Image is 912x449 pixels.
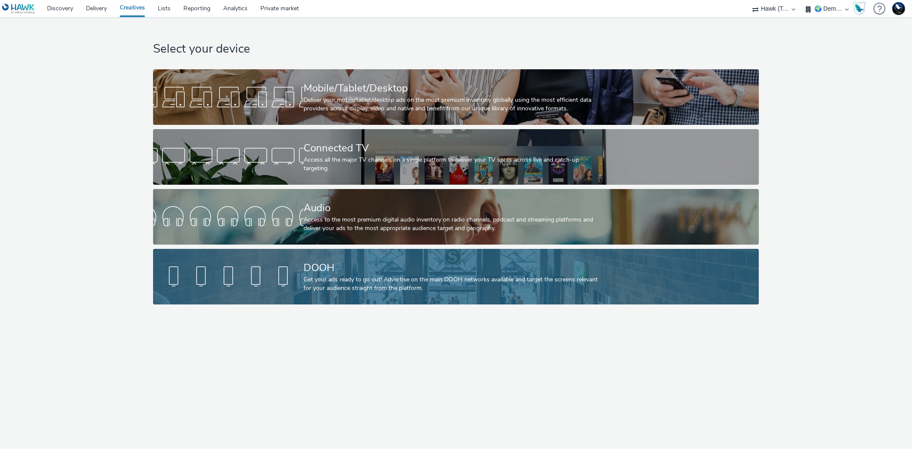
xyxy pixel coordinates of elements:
[153,249,759,304] a: DOOHGet your ads ready to go out! Advertise on the main DOOH networks available and target the sc...
[304,216,605,233] div: Access to the most premium digital audio inventory on radio channels, podcast and streaming platf...
[304,81,605,96] div: Mobile/Tablet/Desktop
[304,275,605,293] div: Get your ads ready to go out! Advertise on the main DOOH networks available and target the screen...
[304,260,605,275] div: DOOH
[153,41,759,57] h1: Select your device
[2,3,35,14] img: undefined Logo
[153,129,759,185] a: Connected TVAccess all the major TV channels on a single platform to deliver your TV spots across...
[153,69,759,125] a: Mobile/Tablet/DesktopDeliver your mobile/tablet/desktop ads on the most premium inventory globall...
[304,141,605,156] div: Connected TV
[304,201,605,216] div: Audio
[892,2,905,15] img: Support Hawk
[153,189,759,245] a: AudioAccess to the most premium digital audio inventory on radio channels, podcast and streaming ...
[853,2,866,15] img: Hawk Academy
[304,156,605,173] div: Access all the major TV channels on a single platform to deliver your TV spots across live and ca...
[304,96,605,113] div: Deliver your mobile/tablet/desktop ads on the most premium inventory globally using the most effi...
[853,2,869,15] a: Hawk Academy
